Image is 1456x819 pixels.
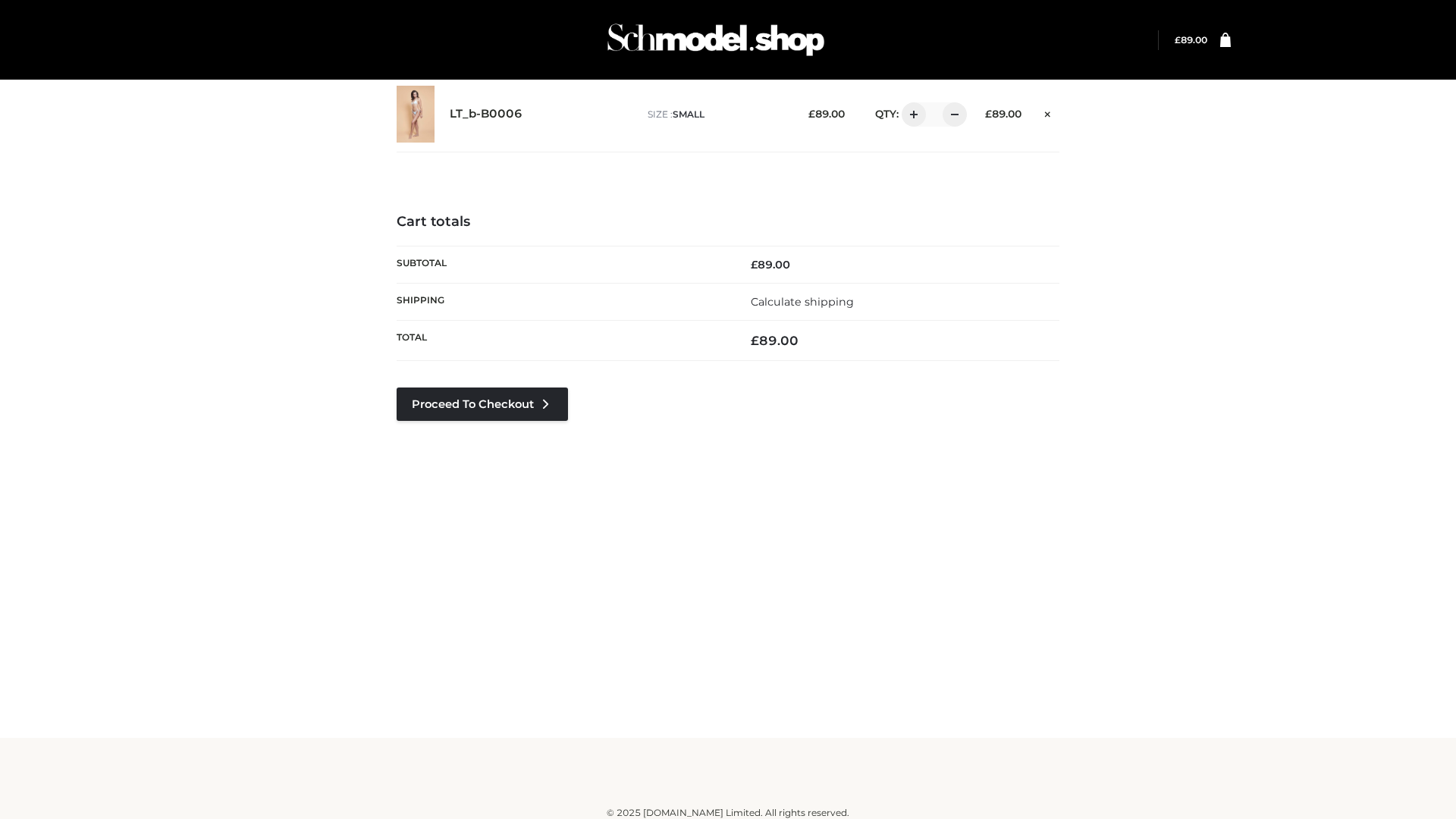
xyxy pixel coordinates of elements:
span: £ [1175,34,1181,45]
bdi: 89.00 [1175,34,1207,45]
span: £ [985,108,992,120]
bdi: 89.00 [751,333,799,348]
span: SMALL [673,108,704,120]
th: Shipping [397,283,728,320]
p: size : [648,108,785,121]
span: £ [808,108,815,120]
div: QTY: [860,102,962,127]
img: Schmodel Admin 964 [602,10,830,70]
bdi: 89.00 [985,108,1021,120]
h4: Cart totals [397,214,1059,231]
th: Total [397,321,728,361]
bdi: 89.00 [808,108,845,120]
a: £89.00 [1175,34,1207,45]
a: Proceed to Checkout [397,388,568,421]
a: Remove this item [1037,102,1059,122]
span: £ [751,333,759,348]
th: Subtotal [397,246,728,283]
bdi: 89.00 [751,258,790,271]
a: LT_b-B0006 [450,107,522,121]
a: Calculate shipping [751,295,854,309]
span: £ [751,258,758,271]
